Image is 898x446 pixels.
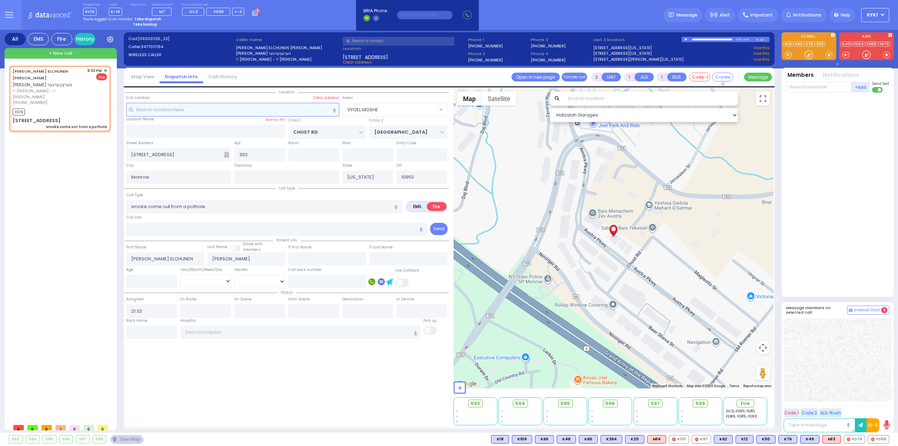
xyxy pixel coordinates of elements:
[182,3,244,7] label: Fire units on call
[800,435,819,444] div: K49
[714,435,733,444] div: K62
[126,117,154,122] label: Location Name
[593,37,682,43] label: Last 3 location
[51,33,72,45] div: Fire
[579,435,598,444] div: K65
[141,44,163,49] span: 3477011764
[369,118,383,123] label: Cross 2
[128,52,233,58] label: WIRELESS CALLER
[109,8,122,16] span: K-14
[714,435,733,444] div: BLS
[224,152,229,158] span: Other building occupants
[847,438,850,441] img: red-radio-icon.svg
[288,297,310,302] label: From Scene
[501,414,503,419] span: -
[805,41,815,47] a: K76
[871,438,874,441] img: red-radio-icon.svg
[342,297,363,302] label: Destination
[750,12,773,18] span: Important
[83,16,133,22] span: You're logged in as monitor.
[288,118,301,123] label: Cross 1
[786,306,847,315] h5: Message members on selected call
[736,435,753,444] div: BLS
[126,95,150,101] label: Call Location
[605,400,615,407] span: 596
[343,59,372,65] span: Clear address
[591,408,593,414] span: -
[546,419,548,424] span: -
[83,425,94,430] span: 0
[742,35,743,44] div: /
[681,408,683,414] span: -
[342,140,351,146] label: Floor
[13,68,68,81] a: [PERSON_NAME] ELCHUNEN [PERSON_NAME]
[546,414,548,419] span: -
[396,140,416,146] label: Entry Code
[468,43,503,48] label: [PHONE_NUMBER]
[138,36,169,41] span: [09202025_22]
[277,290,296,295] span: Status
[535,435,554,444] div: K66
[46,124,107,129] div: smoke come out from a pothole
[455,379,478,388] a: Open this area in Google Maps (opens a new window)
[160,73,203,80] a: Dispatch info
[456,408,458,414] span: -
[844,435,865,444] div: FD79
[695,438,698,441] img: red-radio-icon.svg
[214,9,224,14] span: FD90
[189,9,198,14] span: DC3
[636,414,638,419] span: -
[343,54,388,59] span: [STREET_ADDRESS]
[741,400,750,407] span: Fire
[579,435,598,444] div: BLS
[13,100,47,105] span: [PHONE_NUMBER]
[720,12,730,18] span: Alert
[501,408,503,414] span: -
[234,9,242,14] span: +-2
[756,92,770,106] button: Toggle fullscreen view
[236,37,341,43] label: Caller name
[852,82,870,92] button: +Add
[669,435,689,444] div: K101
[681,419,683,424] span: -
[243,247,261,252] span: members
[128,36,233,42] label: Cad:
[562,73,587,81] button: Transfer call
[861,8,889,22] button: KY67
[343,46,465,52] label: Location
[159,9,165,14] span: M7
[531,43,565,48] label: [PHONE_NUMBER]
[756,435,776,444] div: K50
[468,57,503,62] label: [PHONE_NUMBER]
[736,35,742,44] div: 0:00
[531,57,565,62] label: [PHONE_NUMBER]
[647,435,666,444] div: M14
[126,192,143,198] label: Call Type
[535,435,554,444] div: BLS
[396,297,414,302] label: In Service
[43,435,56,443] div: 595
[427,202,447,211] label: Fire
[343,103,437,116] span: VYOEL MOSHE
[126,318,147,324] label: Back Home
[878,41,890,47] a: FD79
[104,68,107,74] span: ✕
[531,51,591,57] span: Phone 4
[98,425,108,430] span: 0
[180,297,196,302] label: En Route
[672,438,676,441] img: red-radio-icon.svg
[482,92,516,106] button: Show satellite imagery
[744,73,772,81] button: Message
[342,95,353,101] label: Areas
[423,318,437,324] label: Pick up
[676,12,697,19] span: Message
[126,215,141,220] label: Call Info
[468,37,528,43] span: Phone 1
[866,41,878,47] a: FD58
[93,435,106,443] div: 599
[793,12,821,18] span: Notifications
[5,33,26,45] div: All
[546,408,548,414] span: -
[647,435,666,444] div: ALS
[234,163,252,168] label: Township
